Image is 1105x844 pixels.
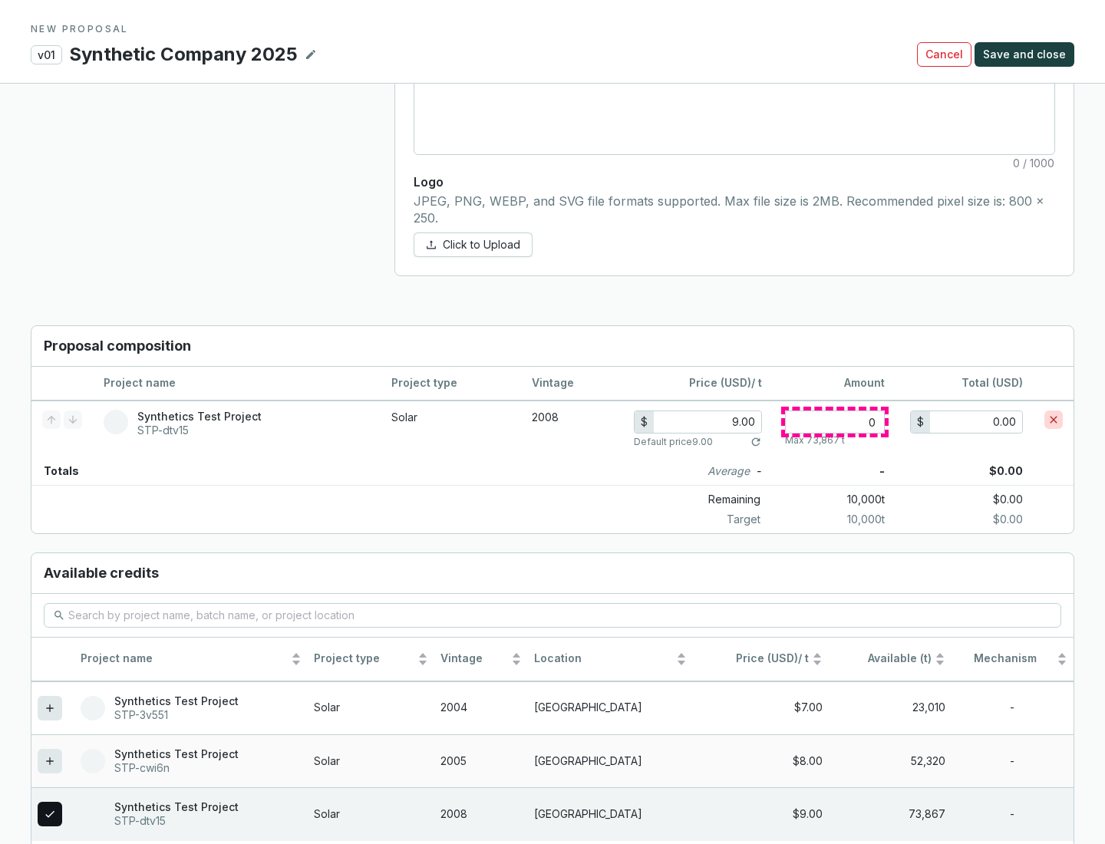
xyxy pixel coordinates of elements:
th: Project type [381,367,521,401]
span: Location [534,651,673,666]
div: $7.00 [699,701,823,715]
button: Click to Upload [414,232,533,257]
p: [GEOGRAPHIC_DATA] [534,754,687,769]
span: Save and close [983,47,1066,62]
p: 10,000 t [773,512,885,527]
span: Vintage [440,651,508,666]
span: Project type [314,651,414,666]
p: Synthetics Test Project [114,694,239,708]
span: Price (USD) [736,651,798,664]
p: Synthetics Test Project [114,800,239,814]
div: $9.00 [699,807,823,822]
td: 2008 [521,401,623,457]
p: Target [635,512,773,527]
p: STP-dtv15 [137,424,262,437]
th: Amount [773,367,896,401]
p: [GEOGRAPHIC_DATA] [534,701,687,715]
th: Project type [308,638,434,681]
td: 73,867 [829,787,952,840]
th: Location [528,638,693,681]
td: - [952,681,1074,734]
td: - [952,734,1074,787]
p: Logo [414,173,1055,190]
th: / t [623,367,773,401]
p: STP-cwi6n [114,761,239,775]
td: Solar [308,787,434,840]
p: - [756,463,760,479]
span: Mechanism [958,651,1054,666]
th: Mechanism [952,638,1074,681]
p: 10,000 t [773,489,885,510]
td: 23,010 [829,681,952,734]
i: Average [708,463,750,479]
button: Save and close [975,42,1074,67]
p: $0.00 [885,457,1074,485]
span: / t [699,651,809,666]
p: STP-3v551 [114,708,239,722]
th: Available (t) [829,638,952,681]
p: JPEG, PNG, WEBP, and SVG file formats supported. Max file size is 2MB. Recommended pixel size is:... [414,193,1055,226]
p: Synthetics Test Project [137,410,262,424]
th: Project name [74,638,308,681]
p: Synthetics Test Project [114,747,239,761]
span: upload [426,239,437,250]
p: Totals [31,457,79,485]
td: Solar [308,681,434,734]
p: $0.00 [885,512,1074,527]
span: Cancel [925,47,963,62]
td: Solar [381,401,521,457]
th: Vintage [434,638,528,681]
p: - [773,457,885,485]
td: Solar [308,734,434,787]
td: 2005 [434,734,528,787]
th: Vintage [521,367,623,401]
div: $ [911,411,930,433]
p: [GEOGRAPHIC_DATA] [534,807,687,822]
span: Price (USD) [689,376,751,389]
td: 2008 [434,787,528,840]
button: Cancel [917,42,971,67]
td: 52,320 [829,734,952,787]
div: $ [635,411,654,433]
td: - [952,787,1074,840]
p: Remaining [635,489,773,510]
span: Total (USD) [962,376,1023,389]
p: Max 73,867 t [785,434,845,447]
h3: Proposal composition [31,326,1074,367]
input: Search by project name, batch name, or project location [68,607,1038,624]
td: 2004 [434,681,528,734]
th: Project name [93,367,381,401]
p: Default price 9.00 [634,436,713,448]
p: v01 [31,45,62,64]
p: NEW PROPOSAL [31,23,1074,35]
span: Click to Upload [443,237,520,252]
span: Project name [81,651,288,666]
span: Available (t) [835,651,932,666]
p: $0.00 [885,489,1074,510]
h3: Available credits [31,553,1074,594]
div: $8.00 [699,754,823,769]
p: Synthetic Company 2025 [68,41,299,68]
p: STP-dtv15 [114,814,239,828]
